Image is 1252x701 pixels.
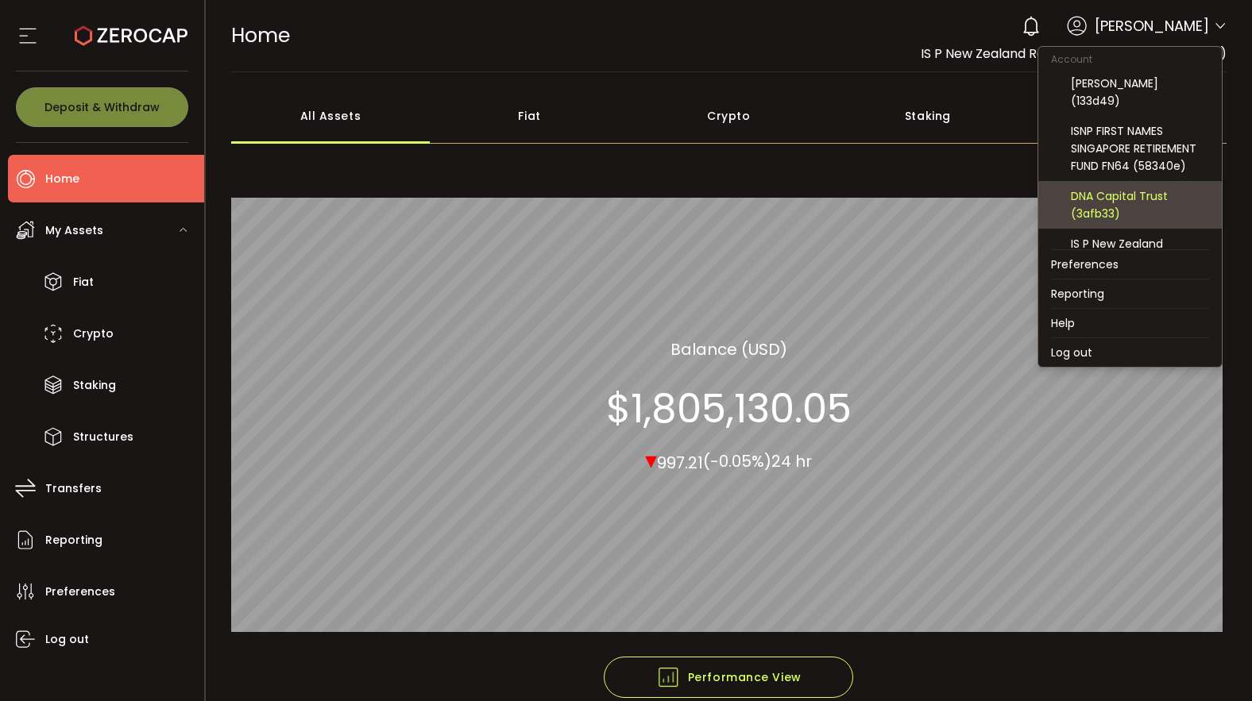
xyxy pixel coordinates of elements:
[1038,309,1222,337] li: Help
[645,442,657,476] span: ▾
[1071,122,1209,175] div: ISNP FIRST NAMES SINGAPORE RETIREMENT FUND FN64 (58340e)
[45,628,89,651] span: Log out
[656,665,802,689] span: Performance View
[606,384,852,432] section: $1,805,130.05
[45,529,102,552] span: Reporting
[1071,187,1209,222] div: DNA Capital Trust (3afb33)
[829,88,1028,144] div: Staking
[1027,88,1227,144] div: Structured Products
[1038,52,1105,66] span: Account
[73,271,94,294] span: Fiat
[45,168,79,191] span: Home
[73,374,116,397] span: Staking
[45,219,103,242] span: My Assets
[657,451,703,473] span: 997.21
[703,450,771,472] span: (-0.05%)
[73,426,133,449] span: Structures
[45,477,102,500] span: Transfers
[430,88,629,144] div: Fiat
[604,657,853,698] button: Performance View
[16,87,188,127] button: Deposit & Withdraw
[1095,15,1209,37] span: [PERSON_NAME]
[1038,250,1222,279] li: Preferences
[1071,235,1209,287] div: IS P New Zealand Retirement Fund NZ12 (d725b0)
[1038,279,1222,308] li: Reporting
[1038,338,1222,367] li: Log out
[629,88,829,144] div: Crypto
[1071,75,1209,110] div: [PERSON_NAME] (133d49)
[73,322,114,345] span: Crypto
[1173,625,1252,701] iframe: Chat Widget
[771,450,812,472] span: 24 hr
[44,102,160,113] span: Deposit & Withdraw
[921,44,1227,63] span: IS P New Zealand Retirement Fund NZ12 (d725b0)
[670,337,787,360] section: Balance (USD)
[231,21,290,49] span: Home
[231,88,431,144] div: All Assets
[45,580,115,603] span: Preferences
